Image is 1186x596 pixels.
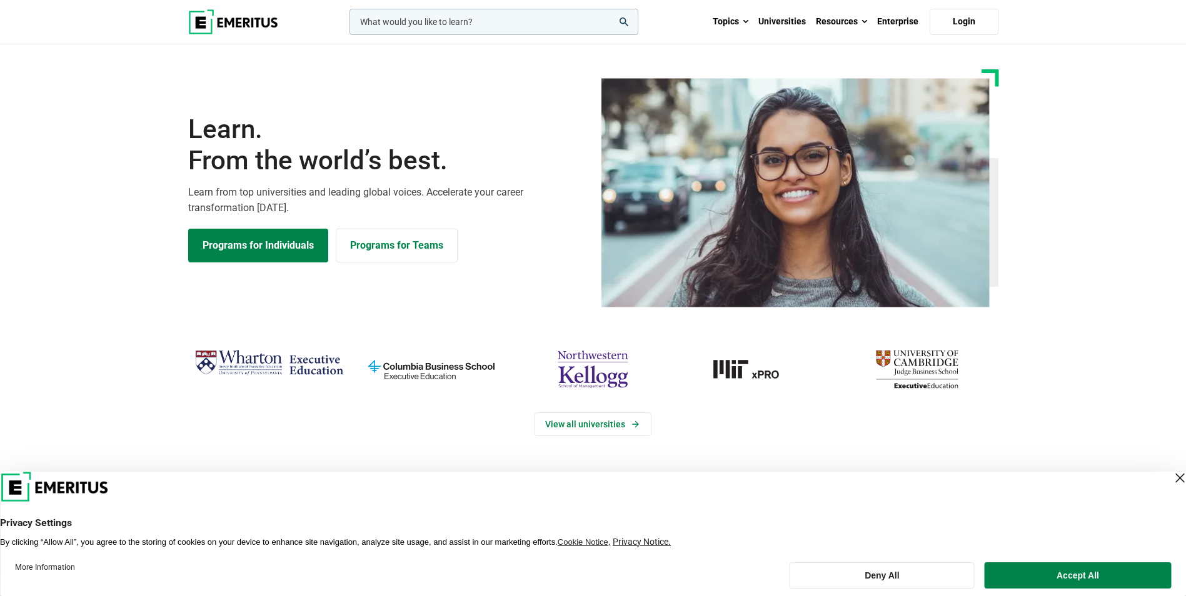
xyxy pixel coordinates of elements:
a: Login [930,9,998,35]
img: Wharton Executive Education [194,345,344,382]
img: columbia-business-school [356,345,506,394]
a: MIT-xPRO [680,345,830,394]
img: Learn from the world's best [601,78,990,307]
a: View Universities [535,412,651,436]
p: Learn from top universities and leading global voices. Accelerate your career transformation [DATE]. [188,184,586,216]
img: cambridge-judge-business-school [842,345,992,394]
a: Explore for Business [336,229,458,262]
img: MIT xPRO [680,345,830,394]
span: From the world’s best. [188,145,586,176]
img: northwestern-kellogg [518,345,668,394]
h1: Learn. [188,114,586,177]
a: Explore Programs [188,229,328,262]
input: woocommerce-product-search-field-0 [349,9,638,35]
